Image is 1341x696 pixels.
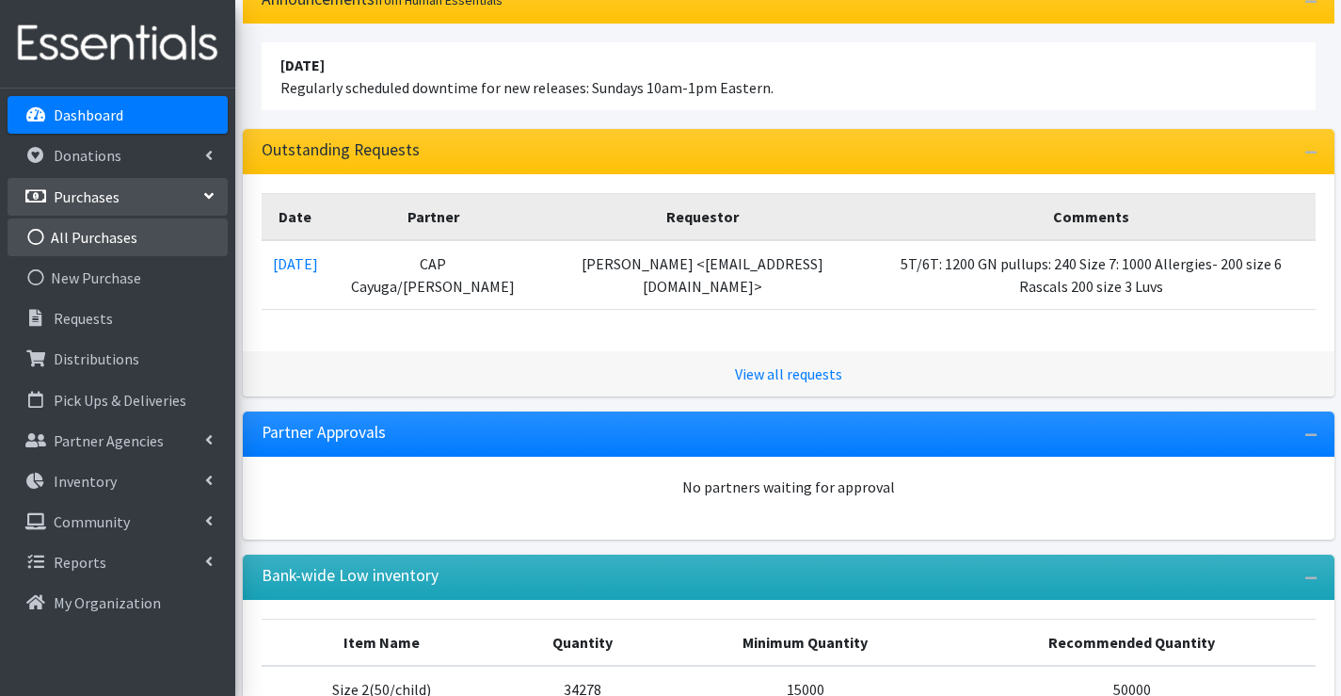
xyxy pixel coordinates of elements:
a: All Purchases [8,219,228,256]
a: Requests [8,299,228,337]
a: New Purchase [8,259,228,297]
a: Community [8,503,228,541]
p: Partner Agencies [54,431,164,450]
li: Regularly scheduled downtime for new releases: Sundays 10am-1pm Eastern. [262,42,1316,110]
div: No partners waiting for approval [262,476,1316,498]
th: Recommended Quantity [949,619,1316,666]
th: Comments [868,193,1315,240]
p: Dashboard [54,105,123,124]
th: Requestor [537,193,868,240]
a: View all requests [735,364,842,383]
p: My Organization [54,593,161,612]
a: Distributions [8,340,228,378]
a: Donations [8,137,228,174]
td: [PERSON_NAME] <[EMAIL_ADDRESS][DOMAIN_NAME]> [537,240,868,310]
a: Pick Ups & Deliveries [8,381,228,419]
p: Inventory [54,472,117,491]
p: Reports [54,553,106,572]
a: [DATE] [273,254,318,273]
h3: Partner Approvals [262,423,386,443]
p: Donations [54,146,121,165]
p: Community [54,512,130,531]
td: CAP Cayuga/[PERSON_NAME] [329,240,538,310]
th: Partner [329,193,538,240]
p: Distributions [54,349,139,368]
h3: Bank-wide Low inventory [262,566,439,586]
a: Dashboard [8,96,228,134]
a: Inventory [8,462,228,500]
p: Pick Ups & Deliveries [54,391,186,410]
a: Purchases [8,178,228,216]
td: 5T/6T: 1200 GN pullups: 240 Size 7: 1000 Allergies- 200 size 6 Rascals 200 size 3 Luvs [868,240,1315,310]
h3: Outstanding Requests [262,140,420,160]
th: Quantity [502,619,663,666]
p: Purchases [54,187,120,206]
p: Requests [54,309,113,328]
a: My Organization [8,584,228,622]
th: Item Name [262,619,503,666]
img: HumanEssentials [8,12,228,75]
a: Partner Agencies [8,422,228,460]
a: Reports [8,543,228,581]
th: Date [262,193,329,240]
th: Minimum Quantity [663,619,949,666]
strong: [DATE] [280,56,325,74]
